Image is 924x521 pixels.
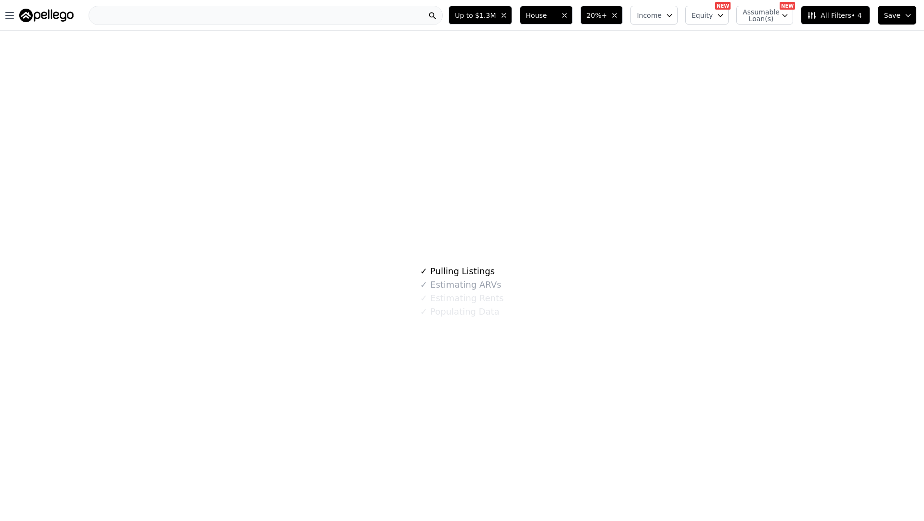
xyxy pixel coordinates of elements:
button: House [520,6,573,25]
div: Estimating Rents [420,292,503,305]
button: Assumable Loan(s) [736,6,793,25]
button: Save [878,6,916,25]
span: 20%+ [587,11,607,20]
div: Pulling Listings [420,265,495,278]
span: ✓ [420,267,427,276]
button: Up to $1.3M [449,6,512,25]
img: Pellego [19,9,74,22]
button: All Filters• 4 [801,6,870,25]
button: 20%+ [580,6,623,25]
button: Income [630,6,678,25]
span: Assumable Loan(s) [743,9,773,22]
span: Income [637,11,662,20]
span: ✓ [420,293,427,303]
span: ✓ [420,280,427,290]
div: NEW [780,2,795,10]
div: Populating Data [420,305,499,318]
span: House [526,11,557,20]
span: Save [884,11,900,20]
div: NEW [715,2,731,10]
span: All Filters • 4 [807,11,861,20]
div: Estimating ARVs [420,278,501,292]
span: Equity [692,11,713,20]
span: ✓ [420,307,427,317]
span: Up to $1.3M [455,11,496,20]
button: Equity [685,6,729,25]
